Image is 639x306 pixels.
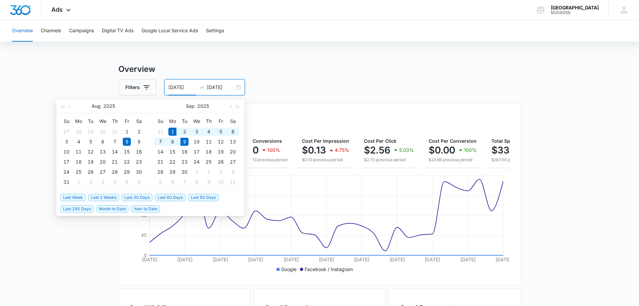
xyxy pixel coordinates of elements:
[60,127,72,137] td: 2025-07-27
[123,138,131,146] div: 8
[191,127,203,137] td: 2025-09-03
[180,178,189,186] div: 7
[180,158,189,166] div: 23
[425,257,440,262] tspan: [DATE]
[154,116,166,127] th: Su
[229,158,237,166] div: 27
[131,205,160,213] span: Year to Date
[197,99,209,113] button: 2025
[191,157,203,167] td: 2025-09-24
[215,116,227,127] th: Fr
[193,168,201,176] div: 1
[72,116,85,127] th: Mo
[97,177,109,187] td: 2025-09-03
[109,116,121,127] th: Th
[168,138,176,146] div: 8
[51,6,63,13] span: Ads
[193,158,201,166] div: 24
[464,148,477,152] p: 100%
[99,168,107,176] div: 27
[97,147,109,157] td: 2025-08-13
[429,157,477,163] p: $23.66 previous period
[168,84,196,91] input: Start date
[283,257,299,262] tspan: [DATE]
[133,167,145,177] td: 2025-08-30
[227,116,239,127] th: Sa
[166,127,178,137] td: 2025-09-01
[87,138,95,146] div: 5
[364,157,414,163] p: $2.70 previous period
[60,137,72,147] td: 2025-08-03
[60,177,72,187] td: 2025-08-31
[62,138,70,146] div: 3
[99,138,107,146] div: 6
[141,232,147,238] tspan: 45
[429,138,477,144] span: Cost Per Conversion
[227,177,239,187] td: 2025-10-11
[399,148,414,152] p: 5.03%
[168,178,176,186] div: 6
[109,147,121,157] td: 2025-08-14
[135,178,143,186] div: 6
[118,79,156,95] button: Filters
[193,138,201,146] div: 10
[203,167,215,177] td: 2025-10-02
[335,148,349,152] p: 4.75%
[191,147,203,157] td: 2025-09-17
[354,257,369,262] tspan: [DATE]
[144,252,147,258] tspan: 0
[74,158,83,166] div: 18
[41,20,61,42] button: Channels
[135,148,143,156] div: 16
[305,266,353,273] p: Facebook / Instagram
[551,5,599,10] div: account name
[135,128,143,136] div: 2
[191,177,203,187] td: 2025-10-08
[133,137,145,147] td: 2025-08-09
[121,137,133,147] td: 2025-08-08
[193,148,201,156] div: 17
[74,168,83,176] div: 25
[215,157,227,167] td: 2025-09-26
[364,138,396,144] span: Cost Per Click
[133,116,145,127] th: Sa
[62,178,70,186] div: 31
[97,167,109,177] td: 2025-08-27
[191,116,203,127] th: We
[133,147,145,157] td: 2025-08-16
[154,167,166,177] td: 2025-09-28
[215,137,227,147] td: 2025-09-12
[121,167,133,177] td: 2025-08-29
[121,127,133,137] td: 2025-08-01
[109,127,121,137] td: 2025-07-31
[217,158,225,166] div: 26
[133,157,145,167] td: 2025-08-23
[97,137,109,147] td: 2025-08-06
[87,168,95,176] div: 26
[491,138,519,144] span: Total Spend
[215,127,227,137] td: 2025-09-05
[74,148,83,156] div: 11
[87,178,95,186] div: 2
[217,148,225,156] div: 19
[180,148,189,156] div: 16
[122,194,152,201] span: Last 30 Days
[99,178,107,186] div: 3
[203,127,215,137] td: 2025-09-04
[154,127,166,137] td: 2025-08-31
[72,157,85,167] td: 2025-08-18
[72,127,85,137] td: 2025-07-28
[60,167,72,177] td: 2025-08-24
[177,257,193,262] tspan: [DATE]
[99,158,107,166] div: 20
[97,116,109,127] th: We
[199,85,204,90] span: swap-right
[364,145,390,156] p: $2.56
[97,127,109,137] td: 2025-07-30
[85,137,97,147] td: 2025-08-05
[96,205,128,213] span: Month to Date
[168,128,176,136] div: 1
[205,148,213,156] div: 18
[135,138,143,146] div: 9
[207,84,235,91] input: End date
